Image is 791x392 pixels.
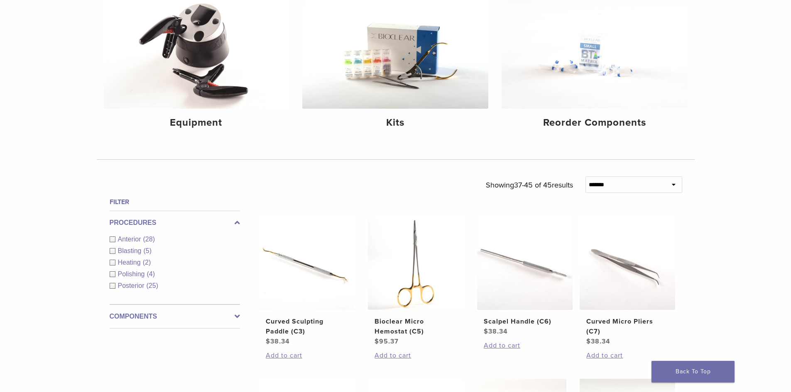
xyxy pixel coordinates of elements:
span: Anterior [118,236,143,243]
span: Blasting [118,247,144,254]
span: $ [375,337,379,346]
label: Components [110,312,240,321]
span: (4) [147,270,155,278]
a: Add to cart: “Curved Micro Pliers (C7)” [586,351,669,360]
label: Procedures [110,218,240,228]
span: Polishing [118,270,147,278]
span: (28) [143,236,155,243]
span: Posterior [118,282,147,289]
img: Curved Sculpting Paddle (C3) [259,214,355,310]
span: Heating [118,259,143,266]
a: Back To Top [651,361,735,382]
bdi: 38.34 [484,327,508,336]
h4: Equipment [110,115,283,130]
img: Bioclear Micro Hemostat (C5) [368,214,463,310]
p: Showing results [486,176,573,194]
h2: Scalpel Handle (C6) [484,317,566,326]
a: Curved Sculpting Paddle (C3)Curved Sculpting Paddle (C3) $38.34 [259,214,355,346]
bdi: 38.34 [266,337,290,346]
h2: Bioclear Micro Hemostat (C5) [375,317,457,336]
h2: Curved Micro Pliers (C7) [586,317,669,336]
span: $ [266,337,270,346]
span: (25) [147,282,158,289]
span: $ [586,337,591,346]
span: (2) [143,259,151,266]
h2: Curved Sculpting Paddle (C3) [266,317,348,336]
a: Scalpel Handle (C6)Scalpel Handle (C6) $38.34 [477,214,573,336]
span: 37-45 of 45 [514,180,552,190]
bdi: 95.37 [375,337,399,346]
h4: Kits [309,115,482,130]
a: Add to cart: “Curved Sculpting Paddle (C3)” [266,351,348,360]
h4: Filter [110,197,240,207]
img: Curved Micro Pliers (C7) [580,214,675,310]
bdi: 38.34 [586,337,610,346]
img: Scalpel Handle (C6) [477,214,573,310]
span: (5) [143,247,152,254]
a: Add to cart: “Scalpel Handle (C6)” [484,341,566,351]
h4: Reorder Components [508,115,681,130]
a: Curved Micro Pliers (C7)Curved Micro Pliers (C7) $38.34 [579,214,676,346]
a: Bioclear Micro Hemostat (C5)Bioclear Micro Hemostat (C5) $95.37 [367,214,464,346]
span: $ [484,327,488,336]
a: Add to cart: “Bioclear Micro Hemostat (C5)” [375,351,457,360]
